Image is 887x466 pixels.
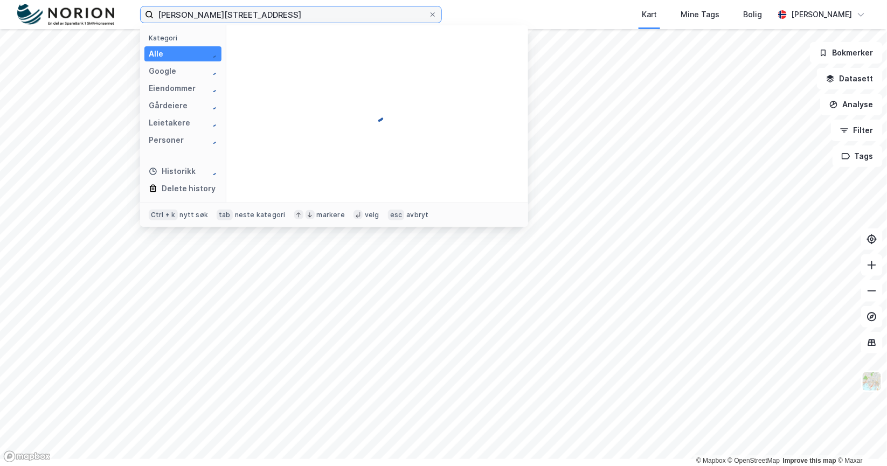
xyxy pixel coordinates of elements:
div: markere [317,211,345,219]
img: spinner.a6d8c91a73a9ac5275cf975e30b51cfb.svg [209,101,217,110]
div: Google [149,65,176,78]
div: Eiendommer [149,82,196,95]
div: Mine Tags [681,8,719,21]
div: Kart [642,8,657,21]
img: spinner.a6d8c91a73a9ac5275cf975e30b51cfb.svg [209,136,217,144]
div: Alle [149,47,163,60]
img: spinner.a6d8c91a73a9ac5275cf975e30b51cfb.svg [369,106,386,123]
button: Datasett [817,68,883,89]
img: spinner.a6d8c91a73a9ac5275cf975e30b51cfb.svg [209,167,217,176]
div: nytt søk [180,211,209,219]
button: Analyse [820,94,883,115]
div: Leietakere [149,116,190,129]
iframe: Chat Widget [833,414,887,466]
div: Ctrl + k [149,210,178,220]
div: Historikk [149,165,196,178]
div: neste kategori [235,211,286,219]
input: Søk på adresse, matrikkel, gårdeiere, leietakere eller personer [154,6,428,23]
div: [PERSON_NAME] [791,8,853,21]
button: Bokmerker [810,42,883,64]
div: Gårdeiere [149,99,188,112]
button: Tags [833,145,883,167]
a: Mapbox homepage [3,450,51,463]
div: Delete history [162,182,216,195]
button: Filter [831,120,883,141]
div: velg [365,211,379,219]
div: esc [388,210,405,220]
a: Mapbox [696,457,726,464]
img: spinner.a6d8c91a73a9ac5275cf975e30b51cfb.svg [209,84,217,93]
a: Improve this map [783,457,836,464]
img: Z [862,371,882,392]
div: Personer [149,134,184,147]
div: Kontrollprogram for chat [833,414,887,466]
img: spinner.a6d8c91a73a9ac5275cf975e30b51cfb.svg [209,50,217,58]
img: norion-logo.80e7a08dc31c2e691866.png [17,4,114,26]
div: Bolig [743,8,762,21]
div: Kategori [149,34,221,42]
img: spinner.a6d8c91a73a9ac5275cf975e30b51cfb.svg [209,67,217,75]
img: spinner.a6d8c91a73a9ac5275cf975e30b51cfb.svg [209,119,217,127]
div: tab [217,210,233,220]
a: OpenStreetMap [728,457,780,464]
div: avbryt [406,211,428,219]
